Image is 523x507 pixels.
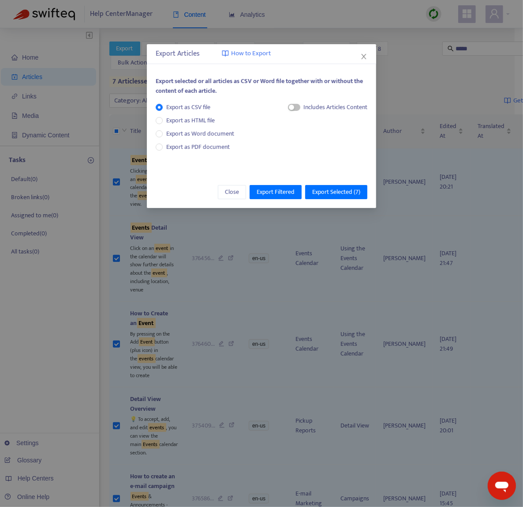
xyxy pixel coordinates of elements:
img: image-link [222,50,229,57]
span: Export as PDF document [166,142,230,152]
button: Close [218,185,246,199]
span: Export as HTML file [163,116,218,125]
button: Close [359,52,369,61]
span: Close [225,187,239,197]
button: Export Filtered [250,185,302,199]
span: Export selected or all articles as CSV or Word file together with or without the content of each ... [156,76,363,96]
button: Export Selected (7) [305,185,367,199]
span: Export as CSV file [163,102,214,112]
a: How to Export [222,49,271,59]
div: Export Articles [156,49,367,59]
span: Export Filtered [257,187,295,197]
div: Includes Articles Content [303,102,367,112]
iframe: Button to launch messaging window [488,472,516,500]
span: Export Selected ( 7 ) [312,187,360,197]
span: How to Export [231,49,271,59]
span: close [360,53,367,60]
span: Export as Word document [163,129,238,139]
